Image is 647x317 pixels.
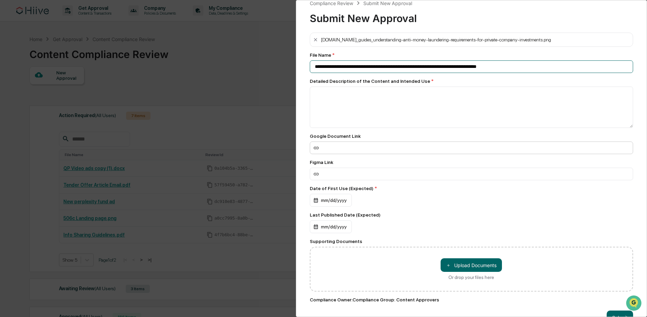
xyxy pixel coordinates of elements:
div: Google Document Link [310,133,633,139]
div: 🖐️ [7,86,12,92]
div: mm/dd/yyyy [310,220,352,233]
a: 🖐️Preclearance [4,83,46,95]
div: 🗄️ [49,86,55,92]
div: Start new chat [23,52,111,59]
span: ＋ [446,262,451,268]
div: Submit New Approval [310,7,633,24]
span: Pylon [67,115,82,120]
div: File Name [310,52,633,58]
div: Submit New Approval [363,0,412,6]
a: Powered byPylon [48,115,82,120]
span: Attestations [56,86,84,92]
div: Date of First Use (Expected) [310,186,633,191]
div: Supporting Documents [310,239,633,244]
input: Clear [18,31,112,38]
div: [DOMAIN_NAME]_guides_understanding-anti-money-laundering-requirements-for-private-company-investm... [321,37,551,42]
a: 🗄️Attestations [46,83,87,95]
div: Compliance Owner : Compliance Group: Content Approvers [310,297,633,302]
a: 🔎Data Lookup [4,96,45,108]
span: Preclearance [14,86,44,92]
div: 🔎 [7,99,12,105]
div: Compliance Review [310,0,353,6]
p: How can we help? [7,14,123,25]
iframe: Open customer support [625,295,644,313]
div: mm/dd/yyyy [310,194,352,207]
div: Or drop your files here [448,275,494,280]
div: Detailed Description of the Content and Intended Use [310,78,633,84]
div: We're available if you need us! [23,59,86,64]
span: Data Lookup [14,98,43,105]
button: Or drop your files here [441,258,502,272]
img: 1746055101610-c473b297-6a78-478c-a979-82029cc54cd1 [7,52,19,64]
div: Last Published Date (Expected) [310,212,633,218]
button: Start new chat [115,54,123,62]
div: Figma Link [310,160,633,165]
